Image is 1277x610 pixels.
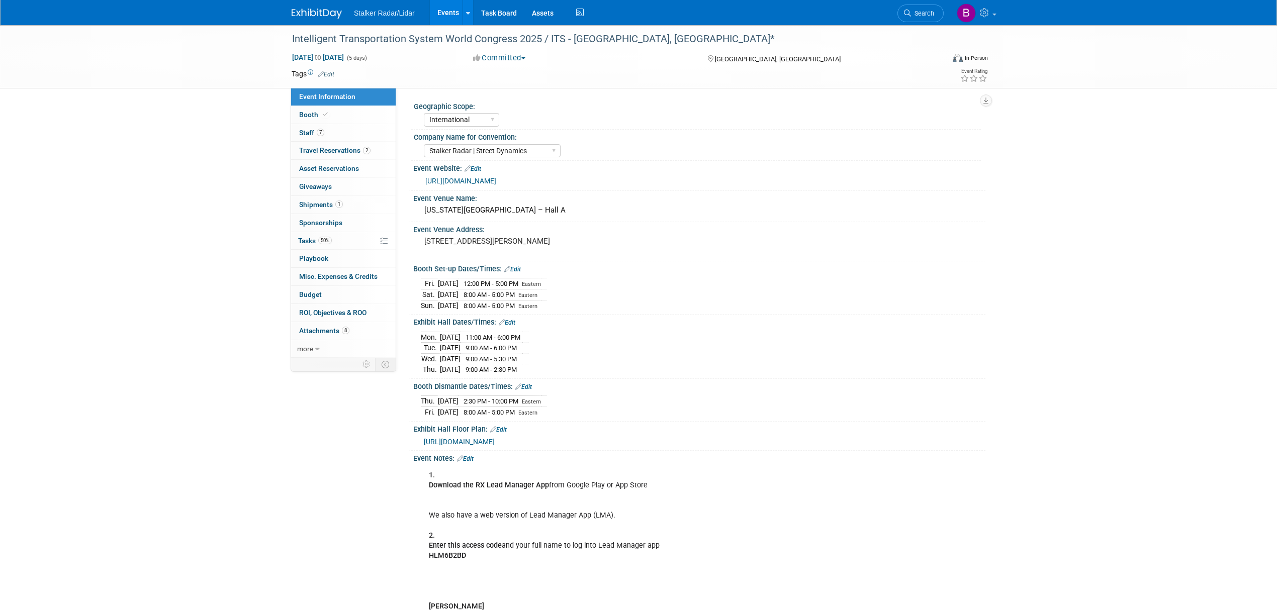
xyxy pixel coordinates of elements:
[413,315,985,328] div: Exhibit Hall Dates/Times:
[421,289,438,300] td: Sat.
[299,182,332,190] span: Giveaways
[438,300,459,311] td: [DATE]
[440,343,461,354] td: [DATE]
[424,438,495,446] a: [URL][DOMAIN_NAME]
[421,202,978,218] div: [US_STATE][GEOGRAPHIC_DATA] – Hall A
[518,410,537,416] span: Eastern
[470,53,529,63] button: Committed
[335,200,343,208] span: 1
[884,52,988,67] div: Event Format
[464,280,518,287] span: 12:00 PM - 5:00 PM
[504,266,521,273] a: Edit
[413,451,985,464] div: Event Notes:
[291,124,396,142] a: Staff7
[464,409,515,416] span: 8:00 AM - 5:00 PM
[299,219,342,227] span: Sponsorships
[299,92,355,100] span: Event Information
[438,406,459,417] td: [DATE]
[957,4,976,23] img: Brooke Journet
[297,345,313,353] span: more
[363,147,371,154] span: 2
[421,364,440,375] td: Thu.
[413,222,985,235] div: Event Venue Address:
[429,541,502,550] b: Enter this access code
[299,146,371,154] span: Travel Reservations
[318,237,332,244] span: 50%
[464,397,518,405] span: 2:30 PM - 10:00 PM
[518,303,537,310] span: Eastern
[318,71,334,78] a: Edit
[897,5,944,22] a: Search
[299,200,343,209] span: Shipments
[342,327,349,334] span: 8
[299,290,322,298] span: Budget
[466,366,517,373] span: 9:00 AM - 2:30 PM
[291,286,396,303] a: Budget
[466,334,520,341] span: 11:00 AM - 6:00 PM
[299,327,349,335] span: Attachments
[440,364,461,375] td: [DATE]
[299,129,324,137] span: Staff
[429,531,435,540] b: 2.
[953,54,963,62] img: Format-Inperson.png
[440,353,461,364] td: [DATE]
[466,344,517,352] span: 9:00 AM - 6:00 PM
[299,254,328,262] span: Playbook
[465,165,481,172] a: Edit
[299,272,378,280] span: Misc. Expenses & Credits
[291,178,396,195] a: Giveaways
[291,106,396,124] a: Booth
[457,455,474,462] a: Edit
[291,160,396,177] a: Asset Reservations
[346,55,367,61] span: (5 days)
[464,302,515,310] span: 8:00 AM - 5:00 PM
[429,481,549,489] b: Download the RX Lead Manager App
[413,261,985,274] div: Booth Set-up Dates/Times:
[299,111,330,119] span: Booth
[291,304,396,322] a: ROI, Objectives & ROO
[421,353,440,364] td: Wed.
[413,191,985,204] div: Event Venue Name:
[440,332,461,343] td: [DATE]
[425,177,496,185] a: [URL][DOMAIN_NAME]
[438,289,459,300] td: [DATE]
[289,30,929,48] div: Intelligent Transportation System World Congress 2025 / ITS - [GEOGRAPHIC_DATA], [GEOGRAPHIC_DATA]*
[522,281,541,287] span: Eastern
[960,69,987,74] div: Event Rating
[438,278,459,289] td: [DATE]
[964,54,988,62] div: In-Person
[291,88,396,106] a: Event Information
[413,379,985,392] div: Booth Dismantle Dates/Times:
[317,129,324,136] span: 7
[299,164,359,172] span: Asset Reservations
[414,130,981,142] div: Company Name for Convention:
[292,53,344,62] span: [DATE] [DATE]
[291,250,396,267] a: Playbook
[291,214,396,232] a: Sponsorships
[421,332,440,343] td: Mon.
[429,471,435,479] b: 1.
[413,422,985,435] div: Exhibit Hall Floor Plan:
[292,69,334,79] td: Tags
[323,112,328,117] i: Booth reservation complete
[313,53,323,61] span: to
[376,358,396,371] td: Toggle Event Tabs
[499,319,515,326] a: Edit
[421,278,438,289] td: Fri.
[291,142,396,159] a: Travel Reservations2
[414,99,981,112] div: Geographic Scope:
[715,55,841,63] span: [GEOGRAPHIC_DATA], [GEOGRAPHIC_DATA]
[429,551,466,560] b: HLM6B2BD
[291,268,396,285] a: Misc. Expenses & Credits
[421,343,440,354] td: Tue.
[424,237,641,246] pre: [STREET_ADDRESS][PERSON_NAME]
[299,309,367,317] span: ROI, Objectives & ROO
[421,396,438,407] td: Thu.
[358,358,376,371] td: Personalize Event Tab Strip
[464,291,515,298] span: 8:00 AM - 5:00 PM
[421,300,438,311] td: Sun.
[354,9,415,17] span: Stalker Radar/Lidar
[466,355,517,363] span: 9:00 AM - 5:30 PM
[291,232,396,250] a: Tasks50%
